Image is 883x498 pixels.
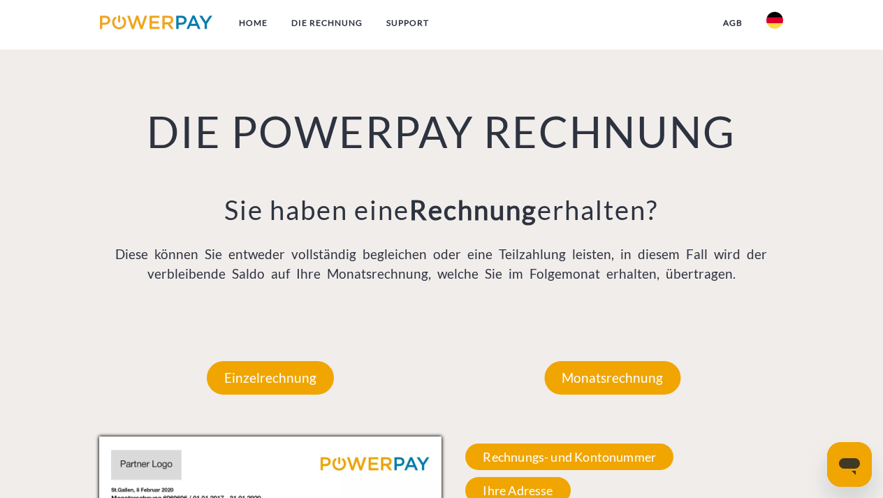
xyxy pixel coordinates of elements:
[207,361,334,395] p: Einzelrechnung
[409,193,537,226] b: Rechnung
[99,105,783,159] h1: DIE POWERPAY RECHNUNG
[465,444,673,470] span: Rechnungs- und Kontonummer
[827,442,872,487] iframe: Schaltfläche zum Öffnen des Messaging-Fensters
[279,10,374,36] a: DIE RECHNUNG
[544,361,680,395] p: Monatsrechnung
[99,193,783,227] h3: Sie haben eine erhalten?
[100,15,212,29] img: logo-powerpay.svg
[766,12,783,29] img: de
[227,10,279,36] a: Home
[711,10,754,36] a: agb
[374,10,441,36] a: SUPPORT
[99,244,783,284] p: Diese können Sie entweder vollständig begleichen oder eine Teilzahlung leisten, in diesem Fall wi...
